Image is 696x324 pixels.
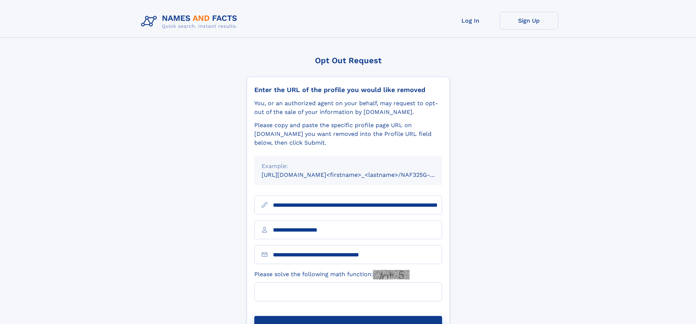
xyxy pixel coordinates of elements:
small: [URL][DOMAIN_NAME]<firstname>_<lastname>/NAF325G-xxxxxxxx [262,171,456,178]
div: Opt Out Request [247,56,450,65]
div: Enter the URL of the profile you would like removed [254,86,442,94]
img: Logo Names and Facts [138,12,243,31]
a: Sign Up [500,12,558,30]
label: Please solve the following math function: [254,270,410,279]
div: Please copy and paste the specific profile page URL on [DOMAIN_NAME] you want removed into the Pr... [254,121,442,147]
div: Example: [262,162,435,171]
div: You, or an authorized agent on your behalf, may request to opt-out of the sale of your informatio... [254,99,442,117]
a: Log In [441,12,500,30]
